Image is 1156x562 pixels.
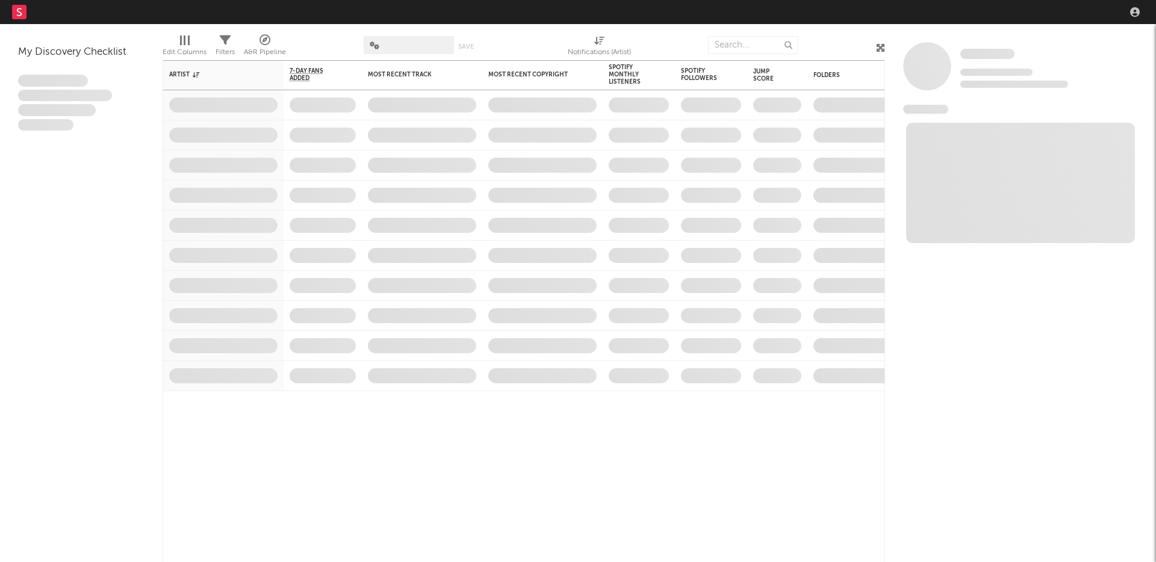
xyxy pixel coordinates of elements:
[216,30,235,65] div: Filters
[290,67,338,82] span: 7-Day Fans Added
[18,45,144,60] div: My Discovery Checklist
[568,30,631,65] div: Notifications (Artist)
[368,71,458,78] div: Most Recent Track
[18,90,112,102] span: Integer aliquet in purus et
[216,45,235,60] div: Filters
[609,64,651,85] div: Spotify Monthly Listeners
[163,45,207,60] div: Edit Columns
[244,45,286,60] div: A&R Pipeline
[169,71,259,78] div: Artist
[960,48,1015,60] a: Some Artist
[960,81,1068,88] span: 0 fans last week
[244,30,286,65] div: A&R Pipeline
[18,104,96,116] span: Praesent ac interdum
[960,49,1015,59] span: Some Artist
[488,71,579,78] div: Most Recent Copyright
[458,43,474,50] button: Save
[960,69,1033,76] span: Tracking Since: [DATE]
[18,119,73,131] span: Aliquam viverra
[903,105,948,114] span: News Feed
[568,45,631,60] div: Notifications (Artist)
[681,67,723,82] div: Spotify Followers
[753,68,783,82] div: Jump Score
[813,72,904,79] div: Folders
[18,75,88,87] span: Lorem ipsum dolor
[163,30,207,65] div: Edit Columns
[708,36,798,54] input: Search...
